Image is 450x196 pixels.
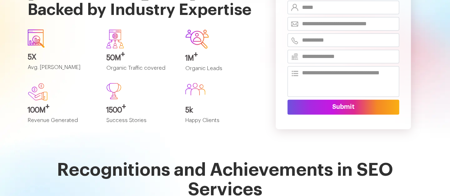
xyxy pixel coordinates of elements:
h3: 5X [28,53,96,61]
img: Group-642.svg [185,30,209,48]
sup: + [46,103,49,110]
img: Path%20473.svg [106,83,121,99]
h3: 100M [28,106,96,114]
p: Avg. [PERSON_NAME] [28,65,96,76]
p: Organic Leads [185,66,254,78]
h3: 50M [106,54,175,62]
h3: 5k [185,106,254,114]
h3: 1500 [106,106,175,114]
img: icon1.svg [28,30,45,48]
img: new.svg [28,83,48,101]
sup: + [122,103,126,110]
button: Submit [287,100,399,115]
sup: + [121,51,125,58]
p: Organic Traffic covered [106,65,175,77]
h3: 1M [185,54,254,62]
img: Group-640.svg [106,30,124,48]
p: Revenue Generated [28,118,96,129]
img: Group%20586.svg [185,83,205,95]
sup: + [194,51,198,58]
p: Happy Clients [185,118,254,129]
p: Success Stories [106,118,175,129]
